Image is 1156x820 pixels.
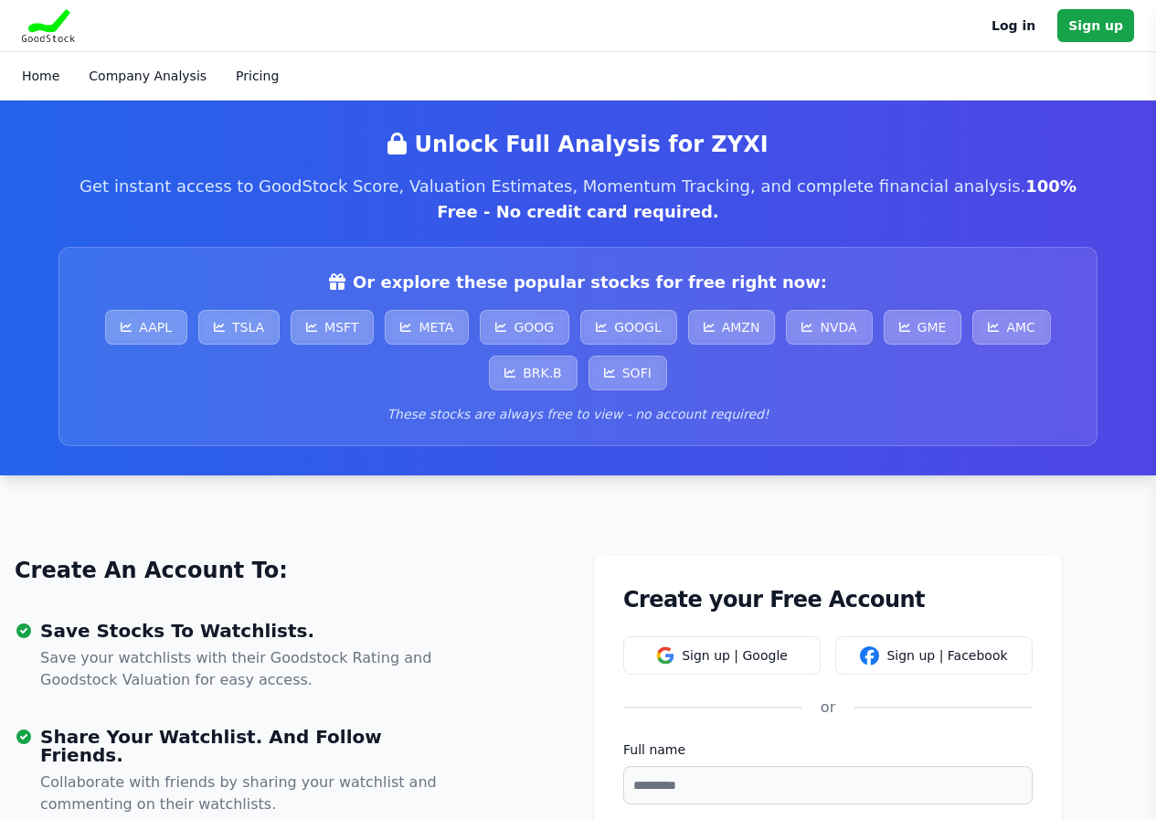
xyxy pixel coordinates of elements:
[688,310,776,345] a: AMZN
[992,15,1035,37] a: Log in
[40,728,441,764] h3: Share Your Watchlist. And Follow Friends.
[198,310,280,345] a: TSLA
[22,69,59,83] a: Home
[291,310,374,345] a: MSFT
[58,174,1098,225] p: Get instant access to GoodStock Score, Valuation Estimates, Momentum Tracking, and complete finan...
[623,585,1033,614] h1: Create your Free Account
[105,310,187,345] a: AAPL
[786,310,872,345] a: NVDA
[58,130,1098,159] h2: Unlock Full Analysis for ZYXI
[22,9,75,42] img: Goodstock Logo
[1057,9,1134,42] a: Sign up
[353,270,827,295] span: Or explore these popular stocks for free right now:
[480,310,569,345] a: GOOG
[835,636,1033,675] button: Sign up | Facebook
[40,622,441,640] h3: Save Stocks To Watchlists.
[589,356,667,390] a: SOFI
[89,69,207,83] a: Company Analysis
[15,556,288,585] a: Create An Account To:
[623,636,821,675] button: Sign up | Google
[385,310,469,345] a: META
[972,310,1050,345] a: AMC
[580,310,677,345] a: GOOGL
[81,405,1075,423] p: These stocks are always free to view - no account required!
[623,740,1033,759] label: Full name
[40,772,441,815] p: Collaborate with friends by sharing your watchlist and commenting on their watchlists.
[802,697,854,719] div: or
[236,69,279,83] a: Pricing
[884,310,962,345] a: GME
[40,647,441,691] p: Save your watchlists with their Goodstock Rating and Goodstock Valuation for easy access.
[489,356,578,390] a: BRK.B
